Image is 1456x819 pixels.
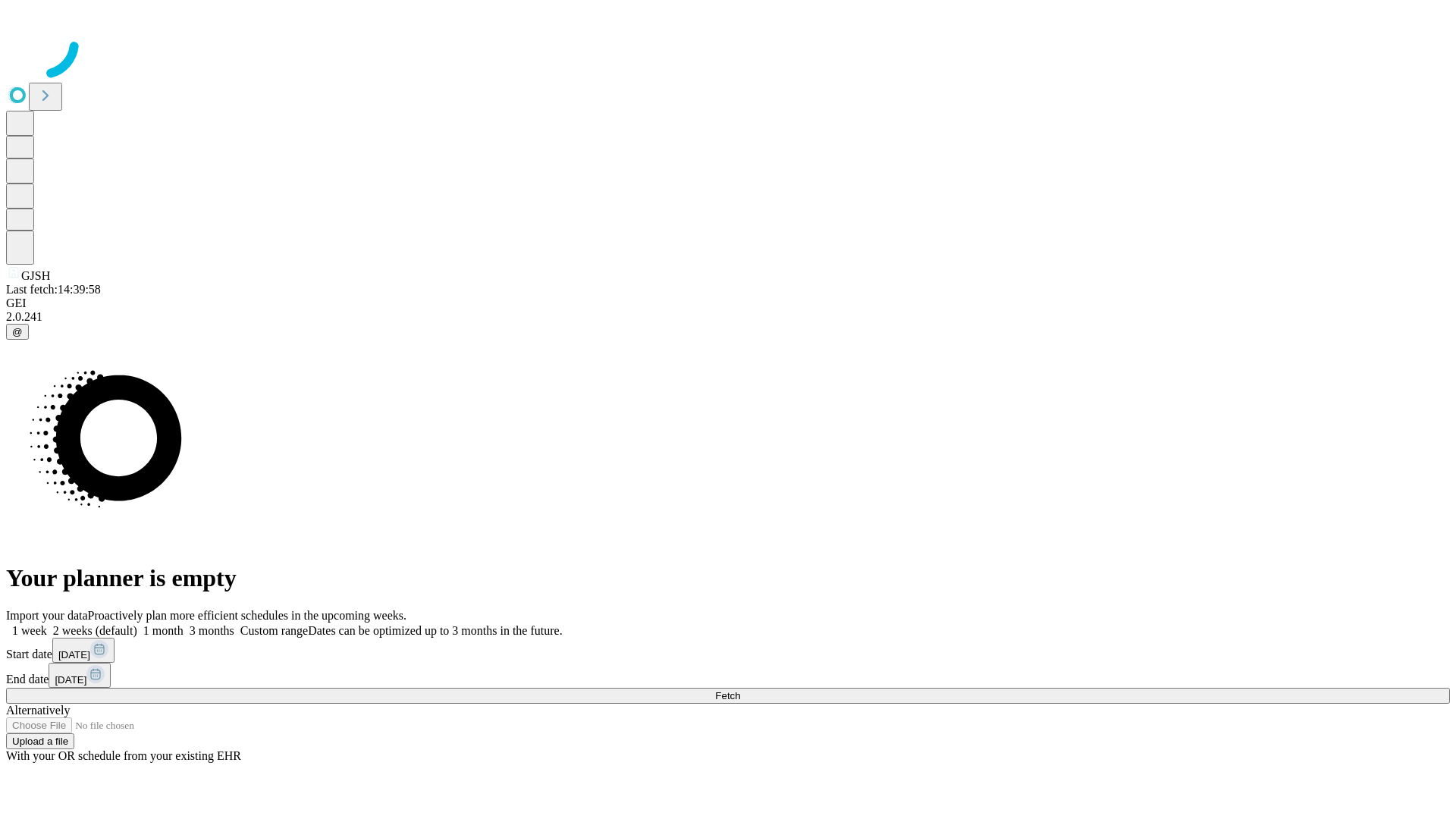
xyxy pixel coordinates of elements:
[6,663,1450,688] div: End date
[190,624,234,637] span: 3 months
[6,749,241,762] span: With your OR schedule from your existing EHR
[12,624,47,637] span: 1 week
[6,704,70,717] span: Alternatively
[21,269,50,282] span: GJSH
[240,624,308,637] span: Custom range
[55,674,86,686] span: [DATE]
[49,663,111,688] button: [DATE]
[6,638,1450,663] div: Start date
[53,624,137,637] span: 2 weeks (default)
[6,733,74,749] button: Upload a file
[6,310,1450,324] div: 2.0.241
[6,688,1450,704] button: Fetch
[58,649,90,661] span: [DATE]
[715,690,740,701] span: Fetch
[143,624,184,637] span: 1 month
[308,624,562,637] span: Dates can be optimized up to 3 months in the future.
[6,324,29,340] button: @
[6,297,1450,310] div: GEI
[6,283,101,296] span: Last fetch: 14:39:58
[6,609,88,622] span: Import your data
[12,326,23,337] span: @
[88,609,406,622] span: Proactively plan more efficient schedules in the upcoming weeks.
[6,564,1450,592] h1: Your planner is empty
[52,638,115,663] button: [DATE]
